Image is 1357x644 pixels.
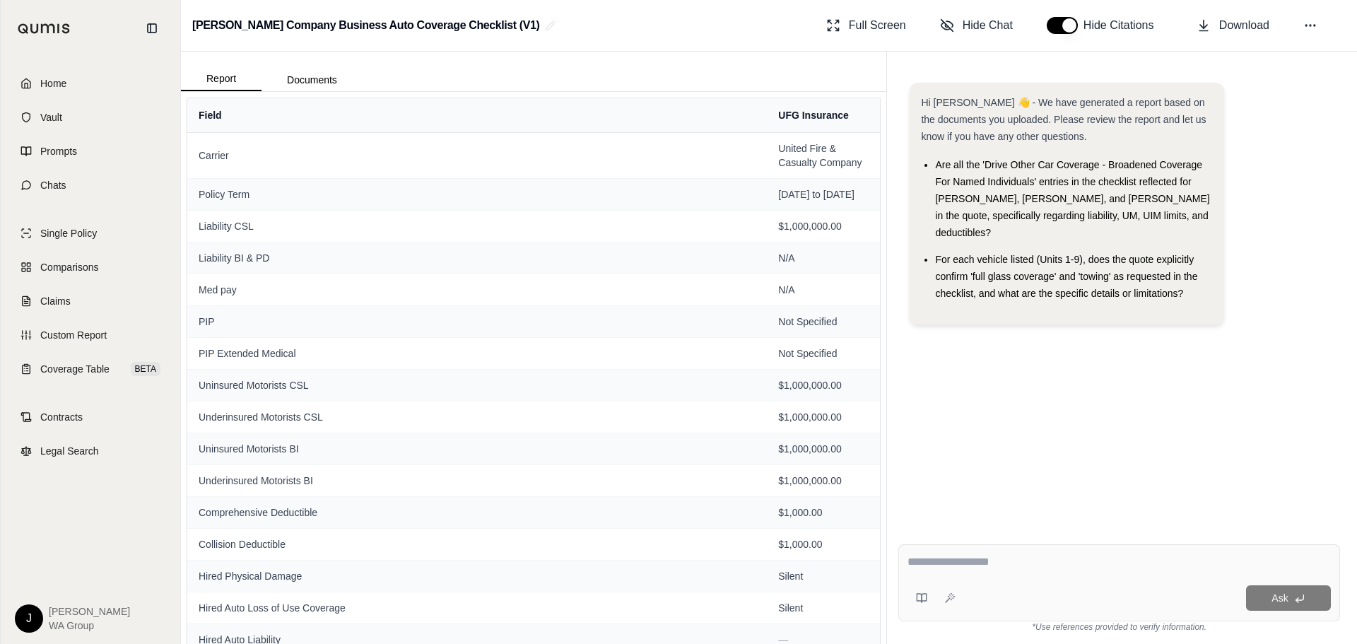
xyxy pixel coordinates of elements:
button: Download [1191,11,1275,40]
span: Contracts [40,410,83,424]
span: Are all the 'Drive Other Car Coverage - Broadened Coverage For Named Individuals' entries in the ... [935,159,1209,238]
span: Uninsured Motorists CSL [199,378,756,392]
span: BETA [131,362,160,376]
a: Single Policy [9,218,172,249]
span: Liability BI & PD [199,251,756,265]
span: N/A [778,251,869,265]
a: Home [9,68,172,99]
h2: [PERSON_NAME] Company Business Auto Coverage Checklist (V1) [192,13,539,38]
a: Custom Report [9,320,172,351]
span: Legal Search [40,444,99,458]
span: $1,000.00 [778,505,869,520]
a: Prompts [9,136,172,167]
span: WA Group [49,619,130,633]
span: Ask [1271,592,1288,604]
a: Contracts [9,402,172,433]
button: Full Screen [821,11,912,40]
span: [DATE] to [DATE] [778,187,869,201]
span: Carrier [199,148,756,163]
span: Download [1219,17,1269,34]
span: Prompts [40,144,77,158]
span: N/A [778,283,869,297]
span: [PERSON_NAME] [49,604,130,619]
button: Documents [262,69,363,91]
span: $1,000,000.00 [778,378,869,392]
span: Collision Deductible [199,537,756,551]
span: Claims [40,294,71,308]
span: Med pay [199,283,756,297]
th: Field [187,98,767,132]
div: J [15,604,43,633]
a: Vault [9,102,172,133]
span: Silent [778,569,869,583]
a: Comparisons [9,252,172,283]
span: Not Specified [778,346,869,361]
button: Collapse sidebar [141,17,163,40]
span: Policy Term [199,187,756,201]
span: $1,000.00 [778,537,869,551]
img: Qumis Logo [18,23,71,34]
span: Comparisons [40,260,98,274]
span: Uninsured Motorists BI [199,442,756,456]
span: Hired Physical Damage [199,569,756,583]
span: PIP [199,315,756,329]
a: Chats [9,170,172,201]
span: For each vehicle listed (Units 1-9), does the quote explicitly confirm 'full glass coverage' and ... [935,254,1197,299]
button: Report [181,67,262,91]
span: Coverage Table [40,362,110,376]
a: Claims [9,286,172,317]
a: Legal Search [9,435,172,467]
button: Ask [1246,585,1331,611]
span: Liability CSL [199,219,756,233]
span: Comprehensive Deductible [199,505,756,520]
span: United Fire & Casualty Company [778,141,869,170]
span: Full Screen [849,17,906,34]
span: $1,000,000.00 [778,442,869,456]
button: Hide Chat [934,11,1018,40]
span: Hi [PERSON_NAME] 👋 - We have generated a report based on the documents you uploaded. Please revie... [921,97,1206,142]
span: Custom Report [40,328,107,342]
span: $1,000,000.00 [778,410,869,424]
span: Silent [778,601,869,615]
span: Single Policy [40,226,97,240]
span: $1,000,000.00 [778,219,869,233]
span: Not Specified [778,315,869,329]
span: $1,000,000.00 [778,474,869,488]
span: Chats [40,178,66,192]
span: Underinsured Motorists CSL [199,410,756,424]
span: Vault [40,110,62,124]
span: Hide Chat [963,17,1013,34]
span: PIP Extended Medical [199,346,756,361]
span: Hide Citations [1083,17,1163,34]
span: Home [40,76,66,90]
div: *Use references provided to verify information. [898,621,1340,633]
span: Underinsured Motorists BI [199,474,756,488]
a: Coverage TableBETA [9,353,172,385]
th: UFG Insurance [767,98,880,132]
span: Hired Auto Loss of Use Coverage [199,601,756,615]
